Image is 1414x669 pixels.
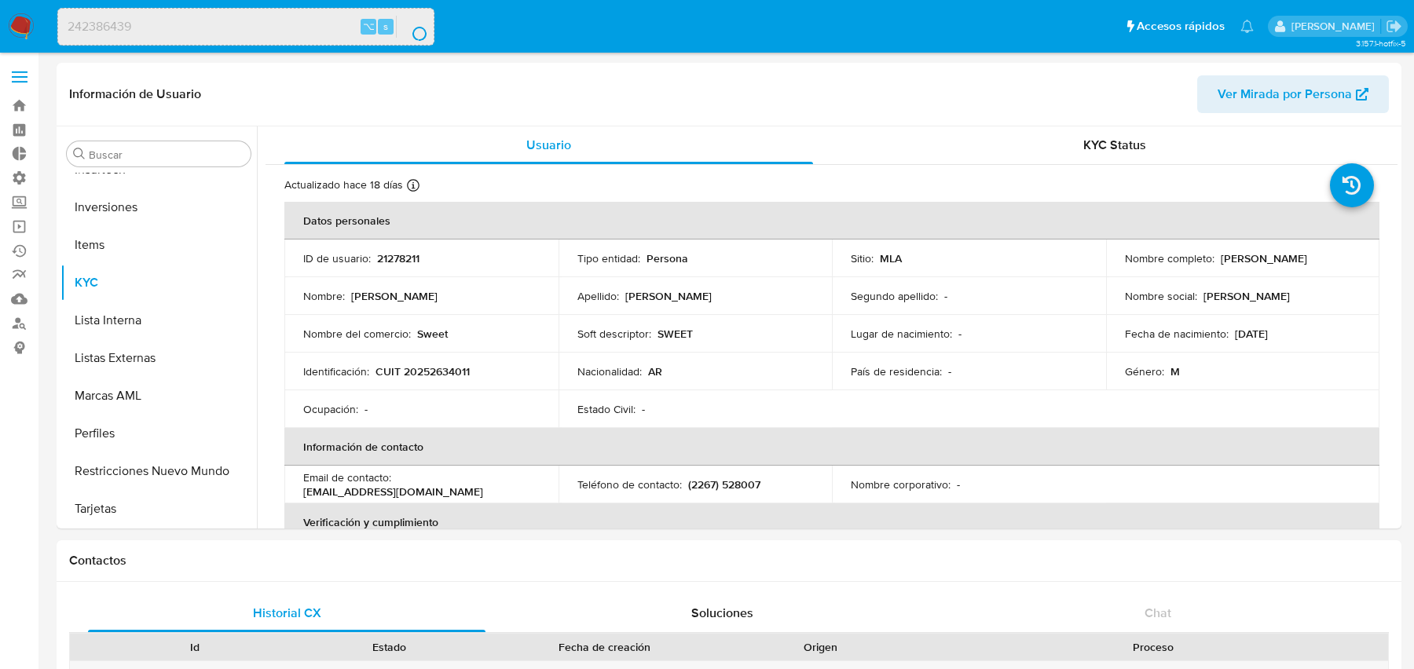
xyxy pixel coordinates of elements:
th: Verificación y cumplimiento [284,503,1379,541]
button: search-icon [396,16,428,38]
p: Persona [647,251,688,265]
button: KYC [60,264,257,302]
p: Soft descriptor : [577,327,651,341]
p: Sweet [417,327,448,341]
p: Nombre : [303,289,345,303]
p: - [944,289,947,303]
span: Chat [1145,604,1171,622]
p: País de residencia : [851,364,942,378]
a: Salir [1386,18,1402,35]
h1: Información de Usuario [69,86,201,102]
p: Lugar de nacimiento : [851,327,952,341]
p: 21278211 [377,251,419,265]
div: Estado [302,639,474,655]
p: [PERSON_NAME] [625,289,712,303]
span: s [383,19,388,34]
button: Restricciones Nuevo Mundo [60,452,257,490]
button: Marcas AML [60,377,257,415]
span: Ver Mirada por Persona [1218,75,1352,113]
p: Identificación : [303,364,369,378]
button: Tarjetas [60,490,257,528]
p: - [958,327,962,341]
p: SWEET [658,327,693,341]
p: Tipo entidad : [577,251,640,265]
p: Nombre completo : [1125,251,1214,265]
span: Soluciones [691,604,753,622]
p: [PERSON_NAME] [351,289,438,303]
th: Datos personales [284,202,1379,239]
p: [PERSON_NAME] [1221,251,1307,265]
div: Id [108,639,280,655]
div: Origen [734,639,907,655]
p: Nombre del comercio : [303,327,411,341]
p: [PERSON_NAME] [1203,289,1290,303]
p: Teléfono de contacto : [577,477,682,492]
p: CUIT 20252634011 [375,364,470,378]
div: Proceso [929,639,1377,655]
h1: Contactos [69,553,1389,568]
button: Perfiles [60,415,257,452]
span: KYC Status [1083,136,1146,154]
p: - [364,402,368,416]
span: Historial CX [253,604,321,622]
p: ID de usuario : [303,251,371,265]
button: Listas Externas [60,339,257,377]
button: Lista Interna [60,302,257,339]
p: Fecha de nacimiento : [1125,327,1229,341]
button: Ver Mirada por Persona [1197,75,1389,113]
p: - [957,477,960,492]
p: (2267) 528007 [688,477,760,492]
p: AR [648,364,662,378]
p: Sitio : [851,251,874,265]
button: Items [60,226,257,264]
input: Buscar [89,148,244,162]
p: Ocupación : [303,402,358,416]
p: Actualizado hace 18 días [284,177,403,192]
span: Usuario [526,136,571,154]
p: Apellido : [577,289,619,303]
p: M [1170,364,1180,378]
p: juan.calo@mercadolibre.com [1291,19,1380,34]
p: - [642,402,645,416]
p: Género : [1125,364,1164,378]
p: [EMAIL_ADDRESS][DOMAIN_NAME] [303,484,483,499]
th: Información de contacto [284,428,1379,466]
a: Notificaciones [1240,20,1254,33]
div: Fecha de creación [497,639,712,655]
button: Inversiones [60,188,257,226]
button: Buscar [73,148,86,160]
input: Buscar usuario o caso... [58,16,434,37]
span: Accesos rápidos [1137,18,1225,35]
p: MLA [880,251,902,265]
p: Nacionalidad : [577,364,642,378]
p: Segundo apellido : [851,289,938,303]
p: Nombre corporativo : [851,477,951,492]
p: Estado Civil : [577,402,636,416]
p: [DATE] [1235,327,1268,341]
p: Nombre social : [1125,289,1197,303]
p: - [948,364,951,378]
p: Email de contacto : [303,470,391,484]
span: ⌥ [363,19,375,34]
